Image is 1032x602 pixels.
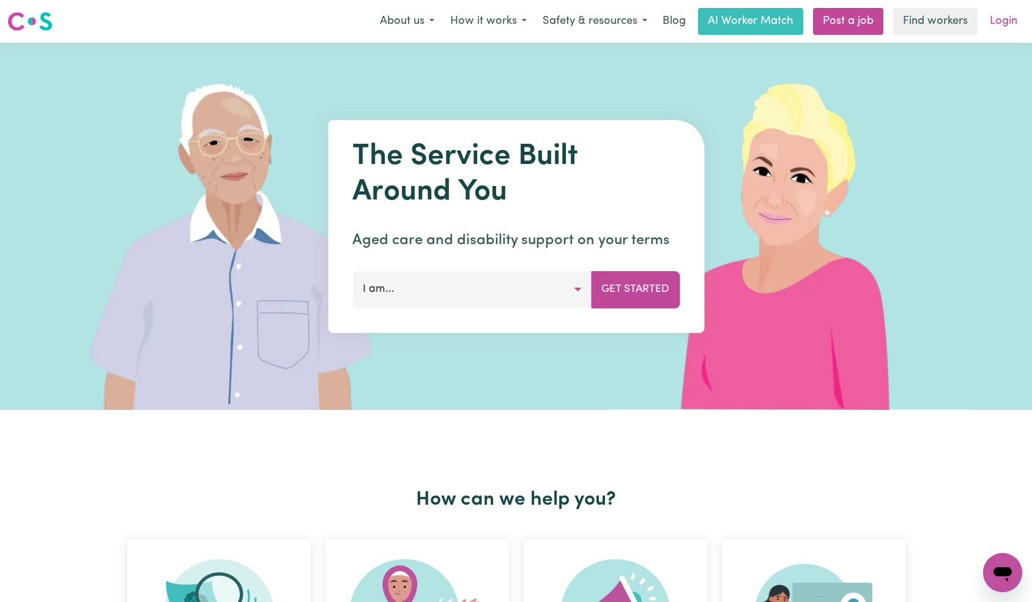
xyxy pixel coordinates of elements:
a: Find workers [893,8,978,35]
h1: The Service Built Around You [352,139,680,210]
a: Blog [655,8,693,35]
a: Post a job [813,8,883,35]
a: AI Worker Match [698,8,803,35]
a: Login [982,8,1025,35]
button: Safety & resources [535,9,655,34]
button: About us [372,9,442,34]
button: Get Started [591,271,680,308]
iframe: Button to launch messaging window [983,553,1022,592]
img: Careseekers logo [7,10,53,32]
h2: How can we help you? [120,488,913,511]
a: Careseekers logo [7,7,53,35]
button: I am... [352,271,592,308]
button: How it works [442,9,535,34]
p: Aged care and disability support on your terms [352,229,680,251]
